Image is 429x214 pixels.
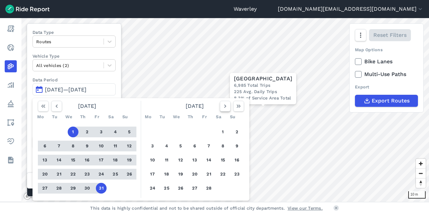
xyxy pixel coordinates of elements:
button: 19 [124,155,135,165]
button: 24 [96,169,107,180]
button: 27 [40,183,50,194]
a: Waverley [234,5,257,13]
button: 5 [124,127,135,137]
div: Su [227,112,238,122]
button: 22 [218,169,228,180]
a: Report [5,23,17,35]
div: Map Options [355,47,418,53]
button: 9 [232,141,242,151]
button: 3 [96,127,107,137]
div: Th [77,112,88,122]
div: 6,985 Total Trips [234,82,292,88]
button: 11 [110,141,121,151]
button: 21 [54,169,64,180]
button: 12 [175,155,186,165]
a: Mapbox logo [23,192,53,200]
button: 16 [82,155,93,165]
button: 7 [203,141,214,151]
div: [DATE] [35,101,139,112]
a: Areas [5,117,17,129]
div: Su [120,112,130,122]
button: 21 [203,169,214,180]
button: 7 [54,141,64,151]
button: 24 [147,183,158,194]
button: 27 [189,183,200,194]
button: 26 [124,169,135,180]
button: 16 [232,155,242,165]
button: 14 [203,155,214,165]
div: Sa [106,112,116,122]
button: 6 [189,141,200,151]
button: 13 [40,155,50,165]
button: 23 [82,169,93,180]
button: 28 [54,183,64,194]
label: Vehicle Type [33,53,116,59]
button: 22 [68,169,78,180]
div: Matched Trips [27,177,121,196]
button: 25 [161,183,172,194]
button: 1 [68,127,78,137]
div: Fr [199,112,210,122]
button: 10 [147,155,158,165]
span: Export Routes [372,97,410,105]
div: Export [355,84,418,90]
a: Realtime [5,42,17,54]
button: 2 [82,127,93,137]
button: 23 [232,169,242,180]
button: 25 [110,169,121,180]
button: 13 [189,155,200,165]
button: 3 [147,141,158,151]
button: 19 [175,169,186,180]
button: 26 [175,183,186,194]
button: 20 [189,169,200,180]
button: 8 [68,141,78,151]
div: We [171,112,182,122]
div: We [63,112,74,122]
div: Sa [213,112,224,122]
button: 9 [82,141,93,151]
button: Reset bearing to north [416,178,426,188]
div: Mo [35,112,46,122]
a: Policy [5,98,17,110]
div: Tu [157,112,168,122]
a: Heatmaps [5,60,17,72]
button: 5 [175,141,186,151]
div: [GEOGRAPHIC_DATA] [234,75,292,82]
button: 1 [218,127,228,137]
button: 2 [232,127,242,137]
button: Export Routes [355,95,418,107]
a: Health [5,135,17,147]
button: 18 [161,169,172,180]
div: Tu [49,112,60,122]
button: 12 [124,141,135,151]
label: Bike Lanes [355,58,418,66]
button: 14 [54,155,64,165]
button: 18 [110,155,121,165]
canvas: Map [21,18,429,202]
button: 17 [147,169,158,180]
button: 4 [161,141,172,151]
button: [DATE]—[DATE] [33,83,116,95]
div: 10 m [408,191,426,199]
div: Th [185,112,196,122]
div: 225 Avg. Daily Trips [234,89,292,95]
button: 17 [96,155,107,165]
button: 10 [96,141,107,151]
label: Data Period [33,77,116,83]
div: 8.3% of Service Area Total [234,95,292,101]
button: 4 [110,127,121,137]
label: Multi-Use Paths [355,70,418,78]
label: Data Type [33,29,116,35]
button: 8 [218,141,228,151]
button: [DOMAIN_NAME][EMAIL_ADDRESS][DOMAIN_NAME] [278,5,424,13]
div: Fr [91,112,102,122]
div: Mo [143,112,154,122]
a: Analyze [5,79,17,91]
a: View our Terms. [288,205,323,211]
button: 28 [203,183,214,194]
a: Datasets [5,154,17,166]
span: [DATE]—[DATE] [45,86,86,93]
button: 11 [161,155,172,165]
button: 6 [40,141,50,151]
div: [DATE] [143,101,247,112]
